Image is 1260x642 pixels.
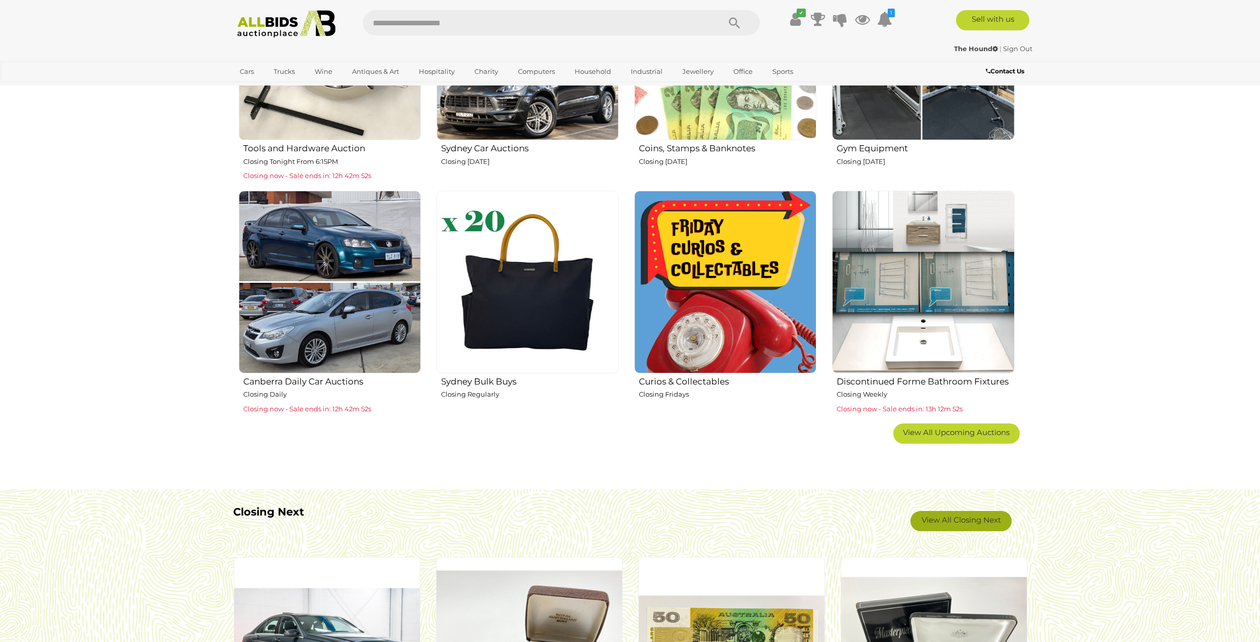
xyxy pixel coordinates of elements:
[954,45,1000,53] a: The Hound
[903,427,1010,437] span: View All Upcoming Auctions
[243,405,371,413] span: Closing now - Sale ends in: 12h 42m 52s
[1003,45,1032,53] a: Sign Out
[837,374,1014,387] h2: Discontinued Forme Bathroom Fixtures
[238,190,421,415] a: Canberra Daily Car Auctions Closing Daily Closing now - Sale ends in: 12h 42m 52s
[639,389,816,400] p: Closing Fridays
[232,10,341,38] img: Allbids.com.au
[243,374,421,387] h2: Canberra Daily Car Auctions
[986,66,1027,77] a: Contact Us
[345,63,406,80] a: Antiques & Art
[243,141,421,153] h2: Tools and Hardware Auction
[468,63,505,80] a: Charity
[639,374,816,387] h2: Curios & Collectables
[639,156,816,167] p: Closing [DATE]
[954,45,998,53] strong: The Hound
[412,63,461,80] a: Hospitality
[634,190,816,415] a: Curios & Collectables Closing Fridays
[436,190,619,415] a: Sydney Bulk Buys Closing Regularly
[308,63,339,80] a: Wine
[797,9,806,17] i: ✔
[877,10,892,28] a: 1
[239,191,421,373] img: Canberra Daily Car Auctions
[441,374,619,387] h2: Sydney Bulk Buys
[441,389,619,400] p: Closing Regularly
[727,63,759,80] a: Office
[233,505,304,518] b: Closing Next
[624,63,669,80] a: Industrial
[441,141,619,153] h2: Sydney Car Auctions
[639,141,816,153] h2: Coins, Stamps & Banknotes
[956,10,1029,30] a: Sell with us
[437,191,619,373] img: Sydney Bulk Buys
[837,389,1014,400] p: Closing Weekly
[243,156,421,167] p: Closing Tonight From 6:15PM
[1000,45,1002,53] span: |
[910,511,1012,531] a: View All Closing Next
[233,80,318,97] a: [GEOGRAPHIC_DATA]
[788,10,803,28] a: ✔
[676,63,720,80] a: Jewellery
[888,9,895,17] i: 1
[233,63,260,80] a: Cars
[837,156,1014,167] p: Closing [DATE]
[511,63,561,80] a: Computers
[832,191,1014,373] img: Discontinued Forme Bathroom Fixtures
[568,63,618,80] a: Household
[267,63,301,80] a: Trucks
[832,190,1014,415] a: Discontinued Forme Bathroom Fixtures Closing Weekly Closing now - Sale ends in: 13h 12m 52s
[441,156,619,167] p: Closing [DATE]
[986,67,1024,75] b: Contact Us
[893,423,1020,444] a: View All Upcoming Auctions
[766,63,800,80] a: Sports
[243,389,421,400] p: Closing Daily
[837,405,963,413] span: Closing now - Sale ends in: 13h 12m 52s
[709,10,760,35] button: Search
[837,141,1014,153] h2: Gym Equipment
[243,172,371,180] span: Closing now - Sale ends in: 12h 42m 52s
[634,191,816,373] img: Curios & Collectables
